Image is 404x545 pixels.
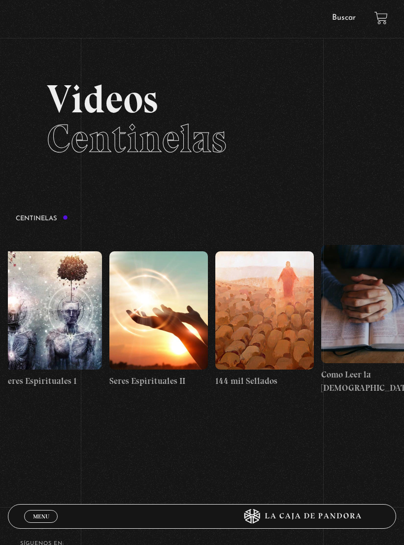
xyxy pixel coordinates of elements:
[109,232,208,408] a: Seres Espirituales II
[3,375,102,388] h4: Seres Espirituales 1
[47,115,227,162] span: Centinelas
[16,215,68,222] h3: Centinelas
[33,513,49,519] span: Menu
[374,11,388,25] a: View your shopping cart
[332,14,356,22] a: Buscar
[30,522,53,529] span: Cerrar
[109,375,208,388] h4: Seres Espirituales II
[47,79,357,158] h2: Videos
[3,232,102,408] a: Seres Espirituales 1
[215,375,314,388] h4: 144 mil Sellados
[215,232,314,408] a: 144 mil Sellados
